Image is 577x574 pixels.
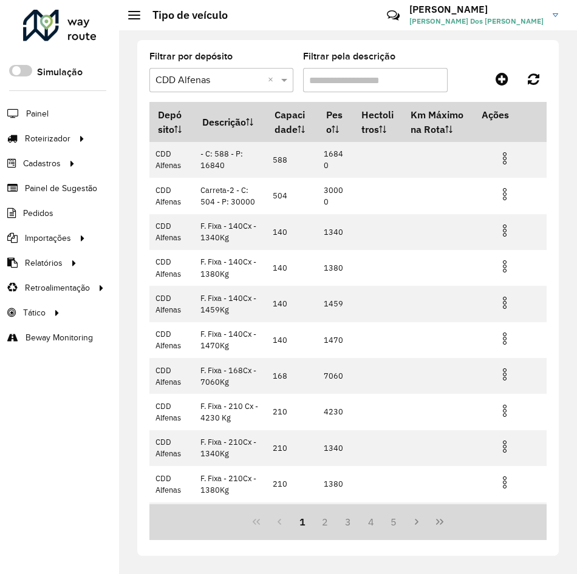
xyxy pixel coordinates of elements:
span: Importações [25,232,71,245]
td: Carreta-2 - C: 504 - P: 30000 [194,178,266,214]
td: 1390 [318,502,353,538]
span: Relatórios [25,257,63,269]
button: Last Page [428,510,451,533]
td: CDD Alfenas [149,250,194,286]
th: Km Máximo na Rota [403,102,474,142]
th: Depósito [149,102,194,142]
td: 7060 [318,358,353,394]
td: F. Fixa - 140Cx - 1459Kg [194,286,266,322]
td: F. Fixa - 210 Cx - 4230 Kg [194,394,266,430]
td: 140 [266,286,318,322]
span: Pedidos [23,207,53,220]
td: CDD Alfenas [149,286,194,322]
td: CDD Alfenas [149,394,194,430]
td: 1340 [318,214,353,250]
td: 210 [266,394,318,430]
th: Hectolitros [353,102,403,142]
td: F. Fixa - 140Cx - 1380Kg [194,250,266,286]
span: Beway Monitoring [26,331,93,344]
button: 3 [336,510,360,533]
td: 1470 [318,322,353,358]
label: Filtrar por depósito [149,49,233,64]
a: Contato Rápido [380,2,406,29]
span: Cadastros [23,157,61,170]
label: Simulação [37,65,83,79]
span: Painel de Sugestão [25,182,97,195]
button: 4 [360,510,383,533]
td: 30000 [318,178,353,214]
label: Filtrar pela descrição [303,49,395,64]
td: F. Fixa - 140Cx - 1340Kg [194,214,266,250]
td: 588 [266,142,318,178]
td: 16840 [318,142,353,178]
td: F. Fixa - 210Cx - 1340Kg [194,430,266,466]
span: Clear all [268,73,278,87]
th: Capacidade [266,102,318,142]
h2: Tipo de veículo [140,8,228,22]
span: [PERSON_NAME] Dos [PERSON_NAME] [409,16,544,27]
h3: [PERSON_NAME] [409,4,544,15]
td: CDD Alfenas [149,430,194,466]
td: CDD Alfenas [149,178,194,214]
td: 504 [266,178,318,214]
td: F. Fixa - 168Cx - 7060Kg [194,358,266,394]
td: 1340 [318,430,353,466]
td: - C: 588 - P: 16840 [194,142,266,178]
td: CDD Alfenas [149,142,194,178]
td: CDD Alfenas [149,502,194,538]
th: Descrição [194,102,266,142]
td: 1459 [318,286,353,322]
td: 210 [266,430,318,466]
td: 168 [266,358,318,394]
button: Next Page [405,510,428,533]
td: F. Fixa - 140Cx - 1470Kg [194,322,266,358]
th: Peso [318,102,353,142]
td: 210 [266,502,318,538]
td: 4230 [318,394,353,430]
button: 1 [291,510,314,533]
button: 5 [383,510,406,533]
span: Roteirizador [25,132,70,145]
td: F. Fixa - 210Cx - 1390Kg [194,502,266,538]
td: F. Fixa - 210Cx - 1380Kg [194,466,266,502]
td: 140 [266,214,318,250]
th: Ações [473,102,546,127]
td: 1380 [318,466,353,502]
button: 2 [313,510,336,533]
span: Retroalimentação [25,282,90,294]
td: 1380 [318,250,353,286]
td: 140 [266,250,318,286]
span: Tático [23,306,46,319]
span: Painel [26,107,49,120]
td: CDD Alfenas [149,214,194,250]
td: 210 [266,466,318,502]
td: CDD Alfenas [149,466,194,502]
td: CDD Alfenas [149,322,194,358]
td: 140 [266,322,318,358]
td: CDD Alfenas [149,358,194,394]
